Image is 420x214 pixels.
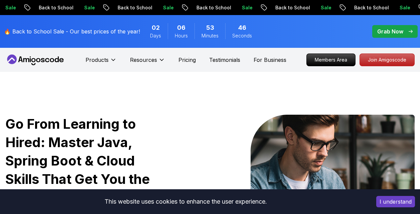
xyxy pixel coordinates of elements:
p: Back to School [191,4,236,11]
a: Members Area [306,53,356,66]
a: Testimonials [209,56,240,64]
button: Resources [130,56,165,69]
span: 46 Seconds [238,23,246,32]
p: Sale [236,4,258,11]
a: Join Amigoscode [360,53,415,66]
span: 2 Days [152,23,160,32]
a: For Business [254,56,286,64]
div: This website uses cookies to enhance the user experience. [5,194,366,209]
p: Grab Now [377,27,403,35]
span: Minutes [201,32,219,39]
p: Products [86,56,109,64]
p: Sale [394,4,415,11]
p: Sale [157,4,179,11]
p: Sale [315,4,336,11]
span: 53 Minutes [206,23,214,32]
span: Seconds [232,32,252,39]
span: 6 Hours [177,23,185,32]
button: Accept cookies [376,196,415,207]
p: Back to School [348,4,394,11]
p: 🔥 Back to School Sale - Our best prices of the year! [4,27,140,35]
a: Pricing [178,56,196,64]
p: Back to School [270,4,315,11]
p: Join Amigoscode [360,54,414,66]
p: Resources [130,56,157,64]
p: Sale [79,4,100,11]
p: Members Area [307,54,355,66]
h1: Go From Learning to Hired: Master Java, Spring Boot & Cloud Skills That Get You the [5,115,170,207]
button: Products [86,56,117,69]
span: Days [150,32,161,39]
p: Back to School [33,4,79,11]
span: Hours [175,32,188,39]
p: Back to School [112,4,157,11]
